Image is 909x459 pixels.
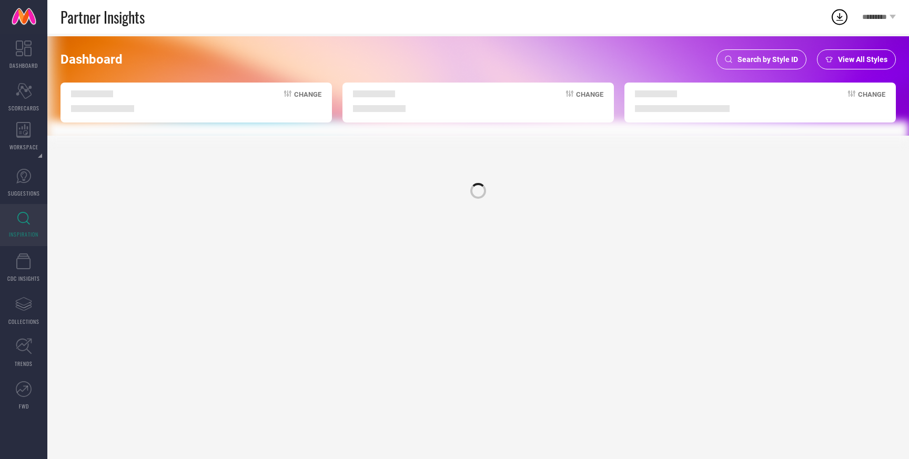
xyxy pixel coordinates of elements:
span: Change [576,90,603,112]
span: SUGGESTIONS [8,189,40,197]
span: FWD [19,402,29,410]
span: DASHBOARD [9,62,38,69]
span: Change [294,90,321,112]
span: TRENDS [15,360,33,368]
div: Open download list [830,7,849,26]
span: Search by Style ID [738,55,798,64]
span: Partner Insights [60,6,145,28]
span: WORKSPACE [9,143,38,151]
span: CDC INSIGHTS [7,274,40,282]
span: COLLECTIONS [8,318,39,325]
span: INSPIRATION [9,230,38,238]
span: View All Styles [838,55,887,64]
span: Dashboard [60,52,123,67]
span: Change [858,90,885,112]
span: SCORECARDS [8,104,39,112]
